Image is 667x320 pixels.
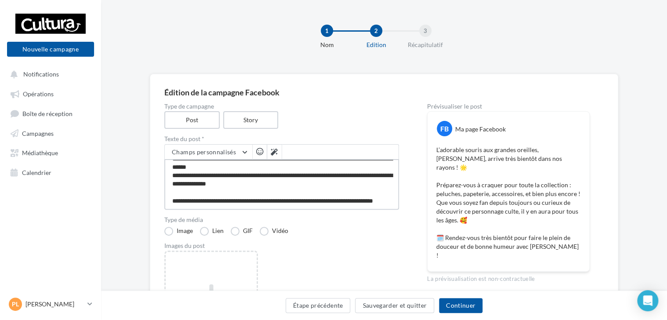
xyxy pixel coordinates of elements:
[370,25,382,37] div: 2
[164,217,399,223] label: Type de média
[7,42,94,57] button: Nouvelle campagne
[321,25,333,37] div: 1
[22,168,51,176] span: Calendrier
[437,121,452,136] div: FB
[23,70,59,78] span: Notifications
[260,227,288,236] label: Vidéo
[299,40,355,49] div: Nom
[164,111,220,129] label: Post
[7,296,94,313] a: PL [PERSON_NAME]
[200,227,224,236] label: Lien
[419,25,431,37] div: 3
[12,300,19,309] span: PL
[164,136,399,142] label: Texte du post *
[286,298,351,313] button: Étape précédente
[427,103,590,109] div: Prévisualiser le post
[397,40,453,49] div: Récapitulatif
[637,290,658,311] div: Open Intercom Messenger
[22,109,72,117] span: Boîte de réception
[455,125,506,134] div: Ma page Facebook
[231,227,253,236] label: GIF
[22,129,54,137] span: Campagnes
[223,111,279,129] label: Story
[23,90,54,98] span: Opérations
[164,103,399,109] label: Type de campagne
[5,85,96,101] a: Opérations
[5,105,96,121] a: Boîte de réception
[439,298,482,313] button: Continuer
[436,145,580,260] p: L’adorable souris aux grandes oreilles, [PERSON_NAME], arrive très bientôt dans nos rayons ! 🌟 Pr...
[172,148,236,156] span: Champs personnalisés
[5,66,92,82] button: Notifications
[164,88,604,96] div: Édition de la campagne Facebook
[164,227,193,236] label: Image
[5,125,96,141] a: Campagnes
[165,145,252,160] button: Champs personnalisés
[427,272,590,283] div: La prévisualisation est non-contractuelle
[5,164,96,180] a: Calendrier
[164,243,399,249] div: Images du post
[5,144,96,160] a: Médiathèque
[355,298,434,313] button: Sauvegarder et quitter
[25,300,84,309] p: [PERSON_NAME]
[348,40,404,49] div: Edition
[22,149,58,156] span: Médiathèque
